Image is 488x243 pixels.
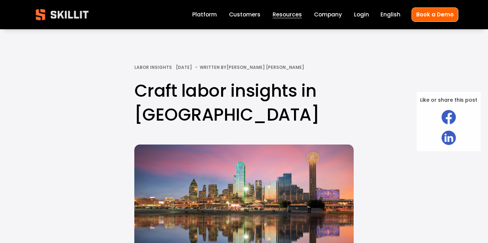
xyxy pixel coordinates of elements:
a: folder dropdown [273,10,302,20]
div: language picker [380,10,400,20]
a: Labor Insights [134,64,172,70]
a: Company [314,10,342,20]
span: Like or share this post [420,95,477,105]
span: Resources [273,10,302,19]
img: LinkedIn [442,131,456,145]
img: Skillit [30,4,95,25]
div: Written By [200,65,304,70]
span: English [380,10,400,19]
a: Login [354,10,369,20]
a: Platform [192,10,217,20]
img: Facebook [442,110,456,125]
a: Customers [229,10,260,20]
a: Book a Demo [412,7,458,21]
span: [DATE] [176,64,192,70]
h1: Craft labor insights in [GEOGRAPHIC_DATA] [134,79,354,127]
a: [PERSON_NAME] [PERSON_NAME] [226,64,304,70]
